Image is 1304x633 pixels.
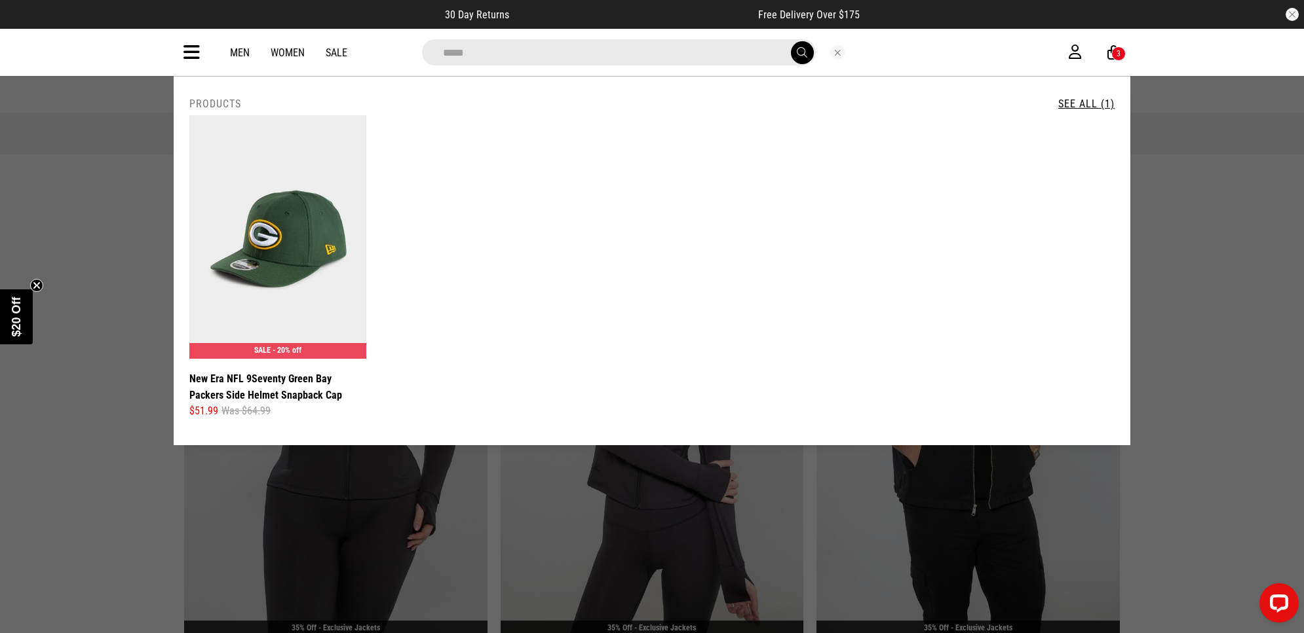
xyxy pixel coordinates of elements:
img: New Era Nfl 9seventy Green Bay Packers Side Helmet Snapback Cap in Green [189,115,366,359]
a: New Era NFL 9Seventy Green Bay Packers Side Helmet Snapback Cap [189,371,366,403]
div: 3 [1117,49,1121,58]
button: Close teaser [30,279,43,292]
span: - 20% off [273,346,301,355]
span: $20 Off [10,297,23,336]
button: Close search [830,45,845,60]
h2: Products [189,98,241,110]
span: $51.99 [189,403,218,419]
a: Sale [326,46,347,59]
iframe: Customer reviews powered by Trustpilot [535,8,732,21]
a: 3 [1107,46,1120,60]
iframe: LiveChat chat widget [1249,578,1304,633]
a: See All (1) [1058,98,1115,110]
span: Was $64.99 [221,403,271,419]
span: Free Delivery Over $175 [758,9,860,21]
span: SALE [254,346,271,355]
a: Men [230,46,250,59]
span: 30 Day Returns [445,9,509,21]
a: Women [271,46,305,59]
